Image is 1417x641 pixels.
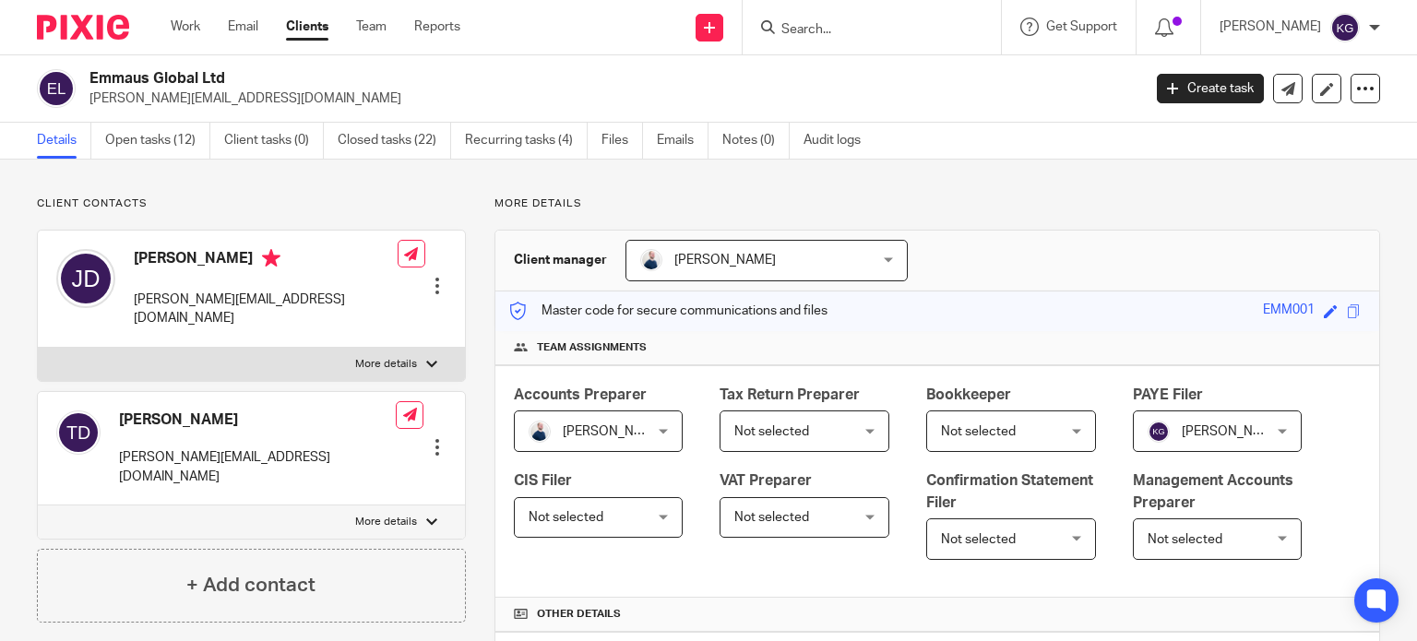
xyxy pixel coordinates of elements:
[56,249,115,308] img: svg%3E
[1220,18,1321,36] p: [PERSON_NAME]
[1046,20,1117,33] span: Get Support
[1157,74,1264,103] a: Create task
[780,22,946,39] input: Search
[89,69,922,89] h2: Emmaus Global Ltd
[657,123,708,159] a: Emails
[720,473,812,488] span: VAT Preparer
[338,123,451,159] a: Closed tasks (22)
[1133,473,1293,509] span: Management Accounts Preparer
[37,196,466,211] p: Client contacts
[355,515,417,529] p: More details
[1148,533,1222,546] span: Not selected
[514,473,572,488] span: CIS Filer
[537,340,647,355] span: Team assignments
[134,249,398,272] h4: [PERSON_NAME]
[465,123,588,159] a: Recurring tasks (4)
[734,511,809,524] span: Not selected
[734,425,809,438] span: Not selected
[722,123,790,159] a: Notes (0)
[119,448,396,486] p: [PERSON_NAME][EMAIL_ADDRESS][DOMAIN_NAME]
[720,387,860,402] span: Tax Return Preparer
[926,473,1093,509] span: Confirmation Statement Filer
[134,291,398,328] p: [PERSON_NAME][EMAIL_ADDRESS][DOMAIN_NAME]
[105,123,210,159] a: Open tasks (12)
[674,254,776,267] span: [PERSON_NAME]
[529,421,551,443] img: MC_T&CO-3.jpg
[563,425,664,438] span: [PERSON_NAME]
[37,123,91,159] a: Details
[537,607,621,622] span: Other details
[37,15,129,40] img: Pixie
[262,249,280,267] i: Primary
[224,123,324,159] a: Client tasks (0)
[356,18,387,36] a: Team
[186,571,316,599] h4: + Add contact
[514,251,607,269] h3: Client manager
[529,511,603,524] span: Not selected
[514,387,647,402] span: Accounts Preparer
[228,18,258,36] a: Email
[509,302,828,320] p: Master code for secure communications and files
[1263,301,1315,322] div: EMM001
[1133,387,1203,402] span: PAYE Filer
[926,387,1011,402] span: Bookkeeper
[640,249,662,271] img: MC_T&CO-3.jpg
[355,357,417,372] p: More details
[56,410,101,455] img: svg%3E
[941,425,1016,438] span: Not selected
[601,123,643,159] a: Files
[494,196,1380,211] p: More details
[941,533,1016,546] span: Not selected
[414,18,460,36] a: Reports
[37,69,76,108] img: svg%3E
[89,89,1129,108] p: [PERSON_NAME][EMAIL_ADDRESS][DOMAIN_NAME]
[1330,13,1360,42] img: svg%3E
[804,123,875,159] a: Audit logs
[286,18,328,36] a: Clients
[1148,421,1170,443] img: svg%3E
[171,18,200,36] a: Work
[119,410,396,430] h4: [PERSON_NAME]
[1182,425,1283,438] span: [PERSON_NAME]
